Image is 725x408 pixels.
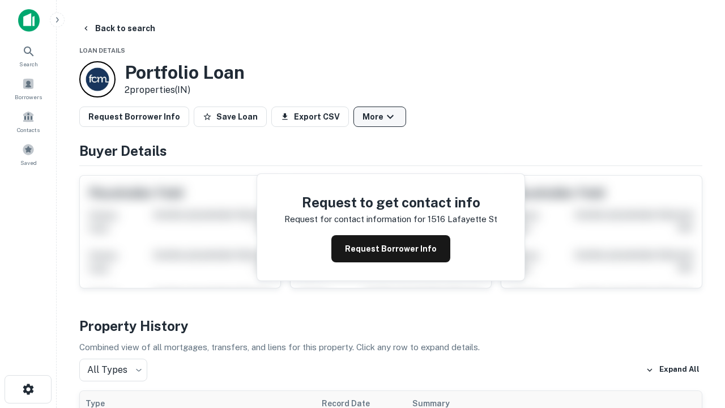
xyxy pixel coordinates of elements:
button: Back to search [77,18,160,39]
span: Loan Details [79,47,125,54]
a: Borrowers [3,73,53,104]
span: Contacts [17,125,40,134]
button: Export CSV [271,107,349,127]
button: Expand All [643,362,702,379]
h4: Property History [79,316,702,336]
img: capitalize-icon.png [18,9,40,32]
h4: Request to get contact info [284,192,497,212]
p: 2 properties (IN) [125,83,245,97]
h4: Buyer Details [79,141,702,161]
p: Combined view of all mortgages, transfers, and liens for this property. Click any row to expand d... [79,341,702,354]
iframe: Chat Widget [668,281,725,335]
a: Search [3,40,53,71]
button: Request Borrower Info [331,235,450,262]
a: Saved [3,139,53,169]
button: Request Borrower Info [79,107,189,127]
span: Saved [20,158,37,167]
p: 1516 lafayette st [428,212,497,226]
span: Borrowers [15,92,42,101]
div: All Types [79,359,147,381]
h3: Portfolio Loan [125,62,245,83]
button: More [353,107,406,127]
span: Search [19,59,38,69]
p: Request for contact information for [284,212,425,226]
a: Contacts [3,106,53,137]
button: Save Loan [194,107,267,127]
